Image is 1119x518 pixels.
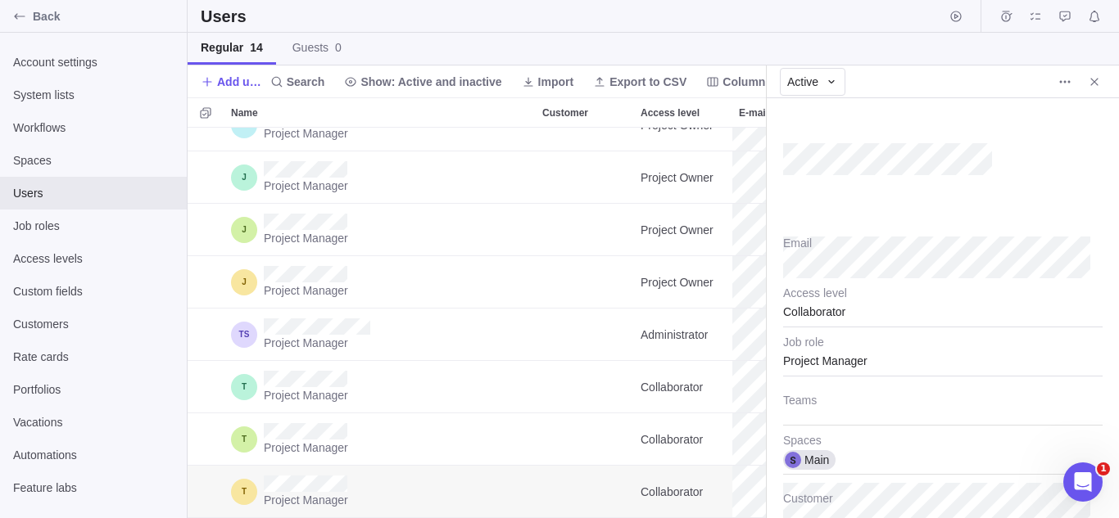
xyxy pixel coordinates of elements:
[264,125,348,142] span: Project Manager
[188,33,276,65] a: Regular14
[287,74,325,90] span: Search
[279,33,355,65] a: Guests0
[641,274,714,291] span: Project Owner
[634,361,732,413] div: Access level
[641,327,708,343] span: Administrator
[224,309,536,361] div: Name
[224,256,536,309] div: Name
[783,336,1103,376] div: Project Manager
[13,250,174,267] span: Access levels
[634,256,732,309] div: Access level
[536,309,634,361] div: Customer
[1053,70,1076,93] span: More actions
[224,98,536,127] div: Name
[641,222,714,238] span: Project Owner
[587,70,693,93] span: Export to CSV
[536,256,634,309] div: Customer
[641,169,714,186] span: Project Owner
[13,87,174,103] span: System lists
[538,74,574,90] span: Import
[1024,12,1047,25] a: My assignments
[13,283,174,300] span: Custom fields
[536,413,634,466] div: Customer
[1083,70,1106,93] span: Close
[264,70,332,93] span: Search
[224,466,536,518] div: Name
[231,105,258,121] span: Name
[732,151,962,204] div: E-mail
[634,413,732,465] div: Collaborator
[264,178,348,194] span: Project Manager
[264,282,348,299] span: Project Manager
[264,387,348,403] span: Project Manager
[732,361,962,413] div: E-mail
[264,492,348,508] span: Project Manager
[217,74,264,90] span: Add user
[194,101,217,124] span: Selection mode
[787,74,818,90] span: Active
[641,431,703,448] span: Collaborator
[13,54,174,70] span: Account settings
[1024,5,1047,28] span: My assignments
[360,74,501,90] span: Show: Active and inactive
[1097,462,1110,475] span: 1
[201,39,263,56] span: Regular
[33,8,180,25] span: Back
[723,74,772,90] span: Columns
[634,361,732,412] div: Collaborator
[536,151,634,204] div: Customer
[732,466,962,518] div: E-mail
[292,39,342,56] span: Guests
[994,12,1017,25] a: Time logs
[201,5,250,28] h2: Users
[224,204,536,256] div: Name
[732,204,962,256] div: E-mail
[224,413,536,466] div: Name
[994,5,1017,28] span: Time logs
[945,5,967,28] span: Start timer
[536,98,634,127] div: Customer
[188,128,766,518] div: grid
[634,309,732,360] div: Administrator
[634,151,732,203] div: Project Owner
[515,70,581,93] span: Import
[224,361,536,413] div: Name
[1021,115,1103,196] div: test3{{5+5}}
[250,41,263,54] span: 14
[13,414,174,430] span: Vacations
[634,309,732,361] div: Access level
[13,447,174,463] span: Automations
[732,256,962,309] div: E-mail
[13,349,174,365] span: Rate cards
[641,105,700,121] span: Access level
[1083,12,1106,25] a: Notifications
[13,119,174,136] span: Workflows
[13,185,174,201] span: Users
[201,70,264,93] span: Add user
[634,204,732,256] div: Access level
[264,439,348,456] span: Project Manager
[536,361,634,413] div: Customer
[542,105,588,121] span: Customer
[13,316,174,332] span: Customers
[700,70,778,93] span: Columns
[634,204,732,255] div: Project Owner
[634,256,732,308] div: Project Owner
[13,152,174,169] span: Spaces
[264,335,370,351] span: Project Manager
[1053,5,1076,28] span: Approval requests
[739,105,768,121] span: E-mail
[335,41,342,54] span: 0
[264,230,348,246] span: Project Manager
[13,480,174,496] span: Feature labs
[804,452,829,468] span: Main
[634,98,732,127] div: Access level
[732,413,962,466] div: E-mail
[1063,462,1103,502] iframe: Intercom live chat
[634,466,732,518] div: Access level
[224,151,536,204] div: Name
[641,484,703,500] span: Collaborator
[1083,5,1106,28] span: Notifications
[1053,12,1076,25] a: Approval requests
[13,218,174,234] span: Job roles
